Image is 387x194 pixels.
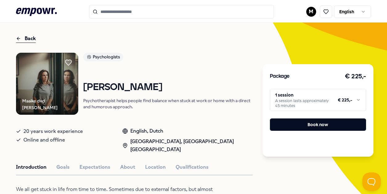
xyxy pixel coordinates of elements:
h3: € 225,- [345,72,366,81]
button: Expectations [79,163,110,171]
button: Qualifications [176,163,209,171]
span: 20 years work experience [23,127,83,136]
span: Online and offline [23,136,65,144]
button: About [120,163,135,171]
button: Introduction [16,163,47,171]
button: Location [145,163,166,171]
img: Product Image [16,53,78,115]
button: Book now [270,118,366,131]
div: [GEOGRAPHIC_DATA], [GEOGRAPHIC_DATA] [GEOGRAPHIC_DATA] [122,138,253,153]
button: Goals [56,163,70,171]
div: Psychologists [83,53,123,61]
div: Back [16,35,36,43]
h1: [PERSON_NAME] [83,82,253,93]
iframe: Help Scout Beacon - Open [362,172,381,191]
button: M [306,7,316,17]
a: Psychologists [83,53,253,64]
p: Psychotherapist helps people find balance when stuck at work or home with a direct and humorous a... [83,97,253,110]
div: English, Dutch [122,127,253,135]
input: Search for products, categories or subcategories [89,5,274,19]
h3: Package [270,72,290,80]
div: Maaike dvd [PERSON_NAME] [22,97,78,111]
